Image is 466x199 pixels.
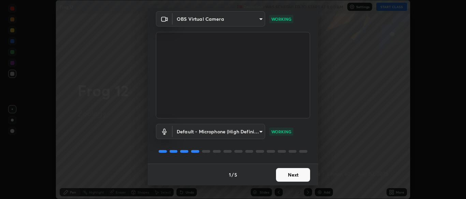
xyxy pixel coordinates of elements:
[232,171,234,178] h4: /
[173,124,265,139] div: OBS Virtual Camera
[234,171,237,178] h4: 5
[271,16,291,22] p: WORKING
[276,168,310,182] button: Next
[271,129,291,135] p: WORKING
[229,171,231,178] h4: 1
[173,11,265,27] div: OBS Virtual Camera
